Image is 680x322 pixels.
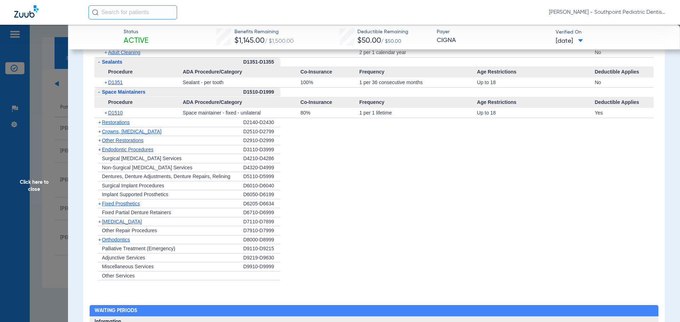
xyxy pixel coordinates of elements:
span: ADA Procedure/Category [183,66,300,78]
div: D4210-D4286 [243,154,280,163]
div: D9110-D9215 [243,244,280,253]
span: Adjunctive Services [102,255,145,260]
span: + [104,77,108,87]
div: 1 per 1 lifetime [359,108,477,118]
div: Up to 18 [477,108,595,118]
input: Search for patients [89,5,177,19]
div: 80% [300,108,359,118]
div: Space maintainer - fixed - unilateral [183,108,300,118]
span: Frequency [359,66,477,78]
span: Sealants [102,59,123,65]
div: D6010-D6040 [243,181,280,191]
iframe: Chat Widget [645,288,680,322]
div: D4320-D4999 [243,163,280,172]
span: + [98,201,101,206]
div: D8000-D8999 [243,235,280,245]
span: Endodontic Procedures [102,147,154,152]
span: Deductible Remaining [357,28,408,36]
span: + [98,129,101,134]
div: D5110-D5999 [243,172,280,181]
span: Restorations [102,119,130,125]
span: Palliative Treatment (Emergency) [102,246,175,251]
span: D1351 [108,80,123,85]
img: Search Icon [92,9,98,16]
span: + [98,147,101,152]
div: D3110-D3999 [243,145,280,154]
div: D7910-D7999 [243,226,280,235]
span: $1,145.00 [234,37,265,45]
span: Procedure [95,66,183,78]
div: 2 per 1 calendar year [359,47,477,57]
div: D7110-D7899 [243,217,280,227]
div: 100% [300,77,359,87]
div: D2140-D2430 [243,118,280,127]
span: Other Repair Procedures [102,228,157,233]
img: Zuub Logo [14,5,39,18]
span: ADA Procedure/Category [183,97,300,108]
span: Other Restorations [102,137,144,143]
div: D6710-D6999 [243,208,280,217]
span: [DATE] [556,37,583,46]
span: Surgical Implant Procedures [102,183,164,188]
span: Deductible Applies [595,97,653,108]
span: Adult Cleaning [108,49,140,55]
div: No [595,77,653,87]
span: Fixed Partial Denture Retainers [102,210,171,215]
span: Payer [437,28,550,36]
span: Miscellaneous Services [102,264,154,269]
div: D9910-D9999 [243,262,280,271]
span: CIGNA [437,36,550,45]
span: Implant Supported Prosthetics [102,192,169,197]
span: + [98,219,101,224]
div: D2910-D2999 [243,136,280,145]
span: Age Restrictions [477,97,595,108]
span: Age Restrictions [477,66,595,78]
span: Deductible Applies [595,66,653,78]
div: Sealant - per tooth [183,77,300,87]
span: / $50.00 [381,39,401,44]
span: Frequency [359,97,477,108]
span: Status [124,28,148,36]
h2: Waiting Periods [90,305,659,316]
span: + [98,137,101,143]
div: D2510-D2799 [243,127,280,136]
span: Non-Surgical [MEDICAL_DATA] Services [102,165,192,170]
span: Benefits Remaining [234,28,294,36]
span: Verified On [556,29,669,36]
span: / $1,500.00 [265,39,294,44]
span: Procedure [95,97,183,108]
span: Orthodontics [102,237,130,242]
span: Crowns, [MEDICAL_DATA] [102,129,161,134]
div: Up to 18 [477,77,595,87]
span: Space Maintainers [102,89,146,95]
div: D9219-D9630 [243,253,280,263]
div: No [595,47,653,57]
div: D1510-D1999 [243,88,280,97]
div: D6050-D6199 [243,190,280,199]
span: Other Services [102,273,135,279]
span: Surgical [MEDICAL_DATA] Services [102,156,182,161]
span: $50.00 [357,37,381,45]
span: Dentures, Denture Adjustments, Denture Repairs, Relining [102,174,231,179]
span: - [98,59,100,65]
span: + [98,237,101,242]
span: [PERSON_NAME] - Southpoint Pediatric Dentistry [549,9,666,16]
span: Co-Insurance [300,66,359,78]
span: - [98,89,100,95]
div: Yes [595,108,653,118]
span: + [98,119,101,125]
span: [MEDICAL_DATA] [102,219,142,224]
div: D1351-D1355 [243,58,280,66]
div: 1 per 36 consecutive months [359,77,477,87]
span: Fixed Prosthetics [102,201,140,206]
span: D1510 [108,110,123,116]
span: + [104,47,108,57]
span: Active [124,36,148,46]
span: + [104,108,108,118]
div: D6205-D6634 [243,199,280,209]
span: Co-Insurance [300,97,359,108]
